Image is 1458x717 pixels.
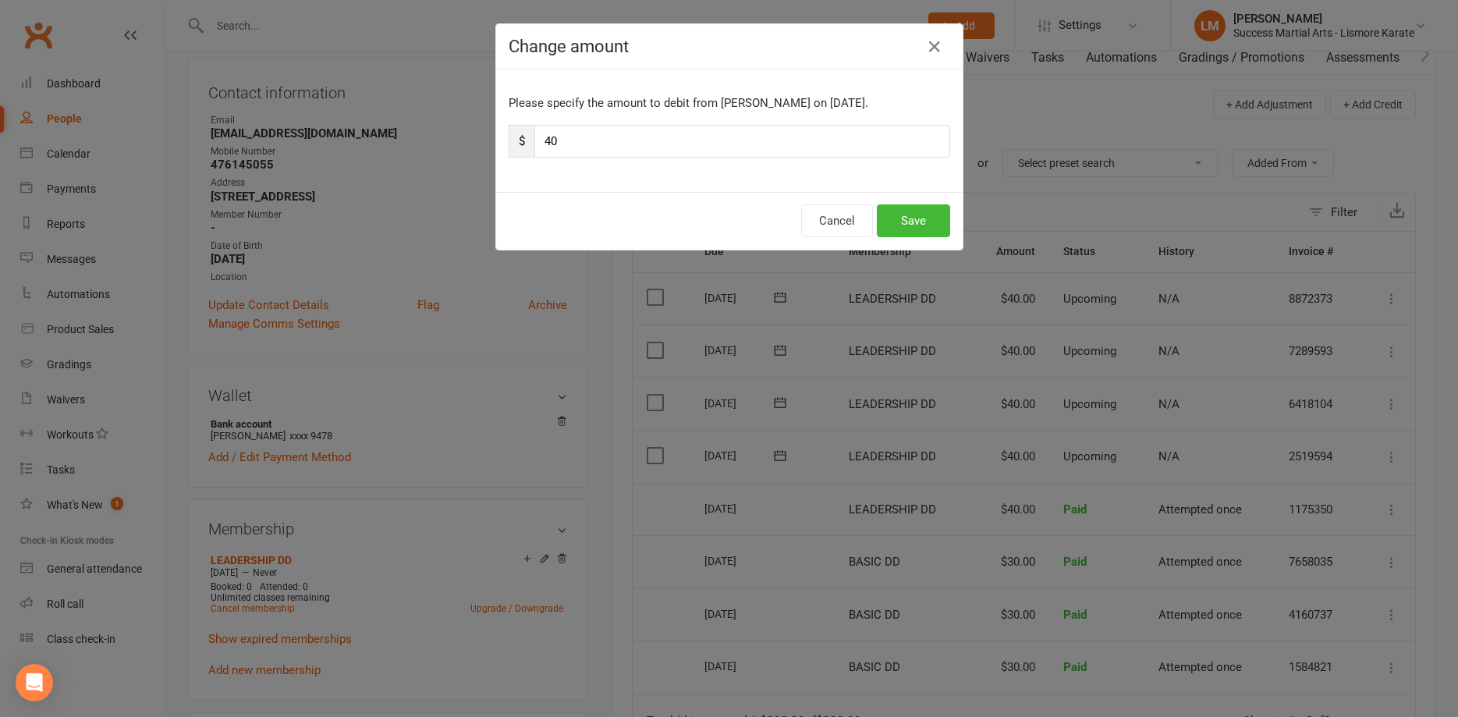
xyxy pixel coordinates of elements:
div: Open Intercom Messenger [16,664,53,701]
button: Save [877,204,950,237]
button: Cancel [801,204,873,237]
h4: Change amount [509,37,950,56]
p: Please specify the amount to debit from [PERSON_NAME] on [DATE]. [509,94,950,112]
span: $ [509,125,534,158]
button: Close [922,34,947,59]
